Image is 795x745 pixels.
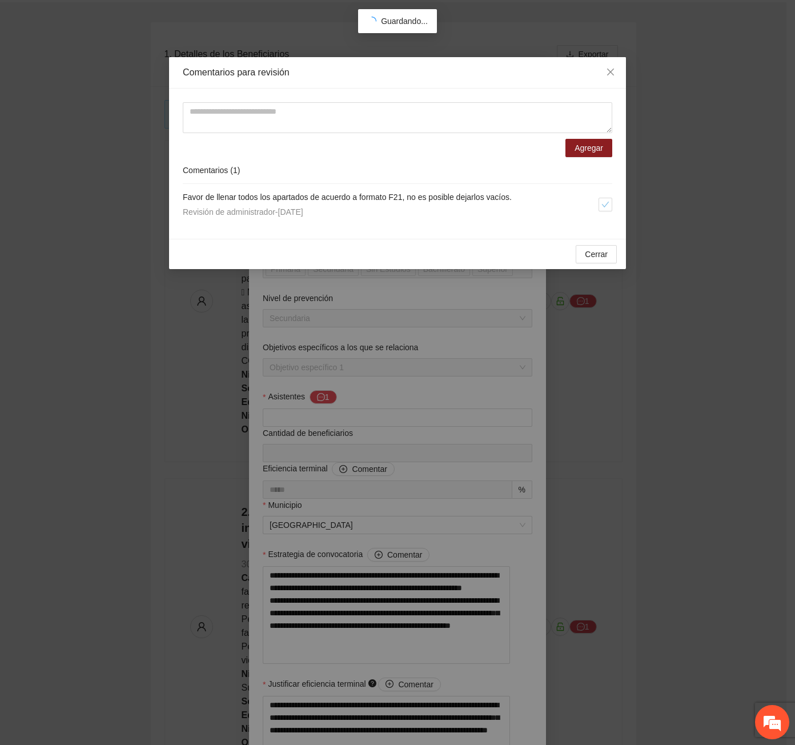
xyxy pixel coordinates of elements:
span: close [606,67,615,77]
span: Agregar [575,142,603,154]
button: Cerrar [576,245,617,263]
span: Cerrar [585,248,608,261]
div: Chatee con nosotros ahora [59,58,192,73]
span: Estamos en línea. [66,153,158,268]
span: Guardando... [381,17,428,26]
span: loading [367,16,377,26]
button: Agregar [565,139,612,157]
div: Comentarios para revisión [183,66,612,79]
button: Close [595,57,626,88]
button: check [599,198,612,211]
span: Favor de llenar todos los apartados de acuerdo a formato F21, no es posible dejarlos vacíos. [183,193,512,202]
div: Minimizar ventana de chat en vivo [187,6,215,33]
textarea: Escriba su mensaje y pulse “Intro” [6,312,218,352]
span: Revisión de administrador - [DATE] [183,207,303,217]
span: Comentarios ( 1 ) [183,166,240,175]
span: check [599,201,612,209]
